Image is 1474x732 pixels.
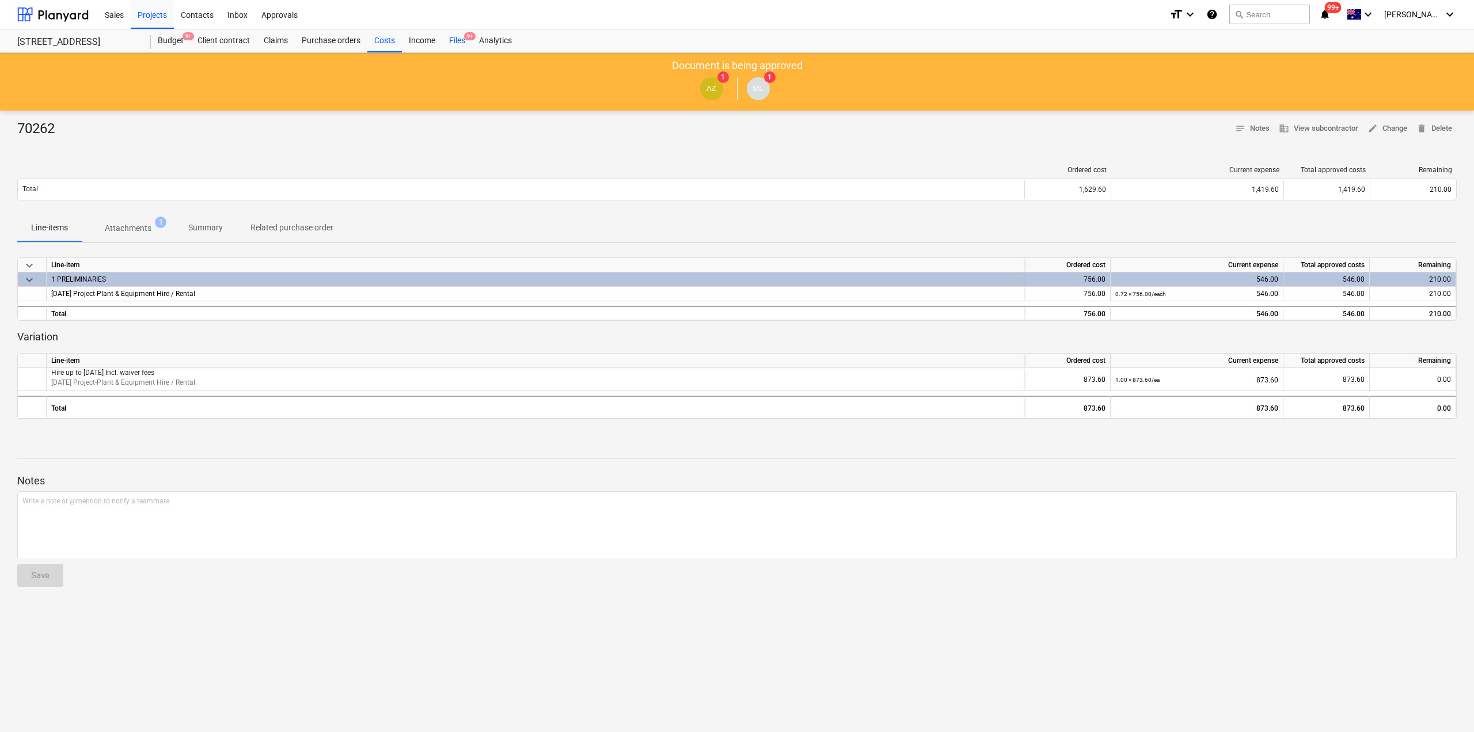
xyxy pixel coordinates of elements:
[1412,120,1457,138] button: Delete
[1115,377,1160,383] small: 1.00 × 873.60 / ea
[1024,354,1111,368] div: Ordered cost
[47,258,1024,272] div: Line-item
[17,474,1457,488] p: Notes
[1183,7,1197,21] i: keyboard_arrow_down
[188,222,223,234] p: Summary
[1116,185,1279,194] div: 1,419.60
[1325,2,1342,13] span: 99+
[1229,5,1310,24] button: Search
[1370,354,1456,368] div: Remaining
[1374,287,1451,301] div: 210.00
[1375,185,1452,194] div: 210.00
[1024,258,1111,272] div: Ordered cost
[295,29,367,52] div: Purchase orders
[442,29,472,52] a: Files9+
[1029,287,1105,301] div: 756.00
[1363,120,1412,138] button: Change
[183,32,194,40] span: 9+
[1319,7,1331,21] i: notifications
[1288,272,1365,287] div: 546.00
[1374,307,1451,321] div: 210.00
[250,222,333,234] p: Related purchase order
[22,273,36,287] span: keyboard_arrow_down
[1235,123,1245,134] span: notes
[1169,7,1183,21] i: format_size
[1029,397,1105,420] div: 873.60
[700,77,723,100] div: Andrew Zheng
[1274,120,1363,138] button: View subcontractor
[706,84,716,93] span: AZ
[1111,258,1283,272] div: Current expense
[1115,291,1166,297] small: 0.72 × 756.00 / each
[753,84,763,93] span: ML
[1206,7,1218,21] i: Knowledge base
[105,222,151,234] p: Attachments
[764,71,776,83] span: 1
[1370,258,1456,272] div: Remaining
[1111,354,1283,368] div: Current expense
[31,222,68,234] p: Line-items
[1367,123,1378,134] span: edit
[1029,368,1105,391] div: 873.60
[22,184,38,194] p: Total
[17,330,1457,344] p: Variation
[717,71,729,83] span: 1
[1234,10,1244,19] span: search
[1115,272,1278,287] div: 546.00
[1384,10,1442,19] span: [PERSON_NAME]
[22,259,36,272] span: keyboard_arrow_down
[1115,397,1278,420] div: 873.60
[155,217,166,228] span: 1
[1283,354,1370,368] div: Total approved costs
[151,29,191,52] div: Budget
[442,29,472,52] div: Files
[1374,397,1451,420] div: 0.00
[1367,122,1407,135] span: Change
[1361,7,1375,21] i: keyboard_arrow_down
[1029,307,1105,321] div: 756.00
[1235,122,1270,135] span: Notes
[1116,166,1279,174] div: Current expense
[1289,166,1366,174] div: Total approved costs
[51,368,1019,378] p: Hire up to [DATE] Incl. waiver fees
[472,29,519,52] a: Analytics
[1289,185,1365,194] div: 1,419.60
[1416,677,1474,732] iframe: Chat Widget
[1283,258,1370,272] div: Total approved costs
[1029,272,1105,287] div: 756.00
[1279,122,1358,135] span: View subcontractor
[51,290,195,298] span: 3-01-16 Project-Plant & Equipment Hire / Rental
[1375,166,1452,174] div: Remaining
[191,29,257,52] a: Client contract
[1416,122,1452,135] span: Delete
[1115,368,1278,392] div: 873.60
[1279,123,1289,134] span: business
[1374,272,1451,287] div: 210.00
[1374,368,1451,391] div: 0.00
[747,77,770,100] div: Matt Lebon
[367,29,402,52] a: Costs
[257,29,295,52] a: Claims
[17,120,64,138] div: 70262
[1288,368,1365,391] div: 873.60
[1029,185,1106,194] div: 1,629.60
[47,354,1024,368] div: Line-item
[402,29,442,52] a: Income
[672,59,803,73] p: Document is being approved
[1115,287,1278,301] div: 546.00
[1288,397,1365,420] div: 873.60
[1443,7,1457,21] i: keyboard_arrow_down
[1416,123,1427,134] span: delete
[1288,307,1365,321] div: 546.00
[51,378,195,386] span: 3-01-16 Project-Plant & Equipment Hire / Rental
[17,36,137,48] div: [STREET_ADDRESS]
[1115,307,1278,321] div: 546.00
[51,272,1019,286] div: 1 PRELIMINARIES
[1230,120,1274,138] button: Notes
